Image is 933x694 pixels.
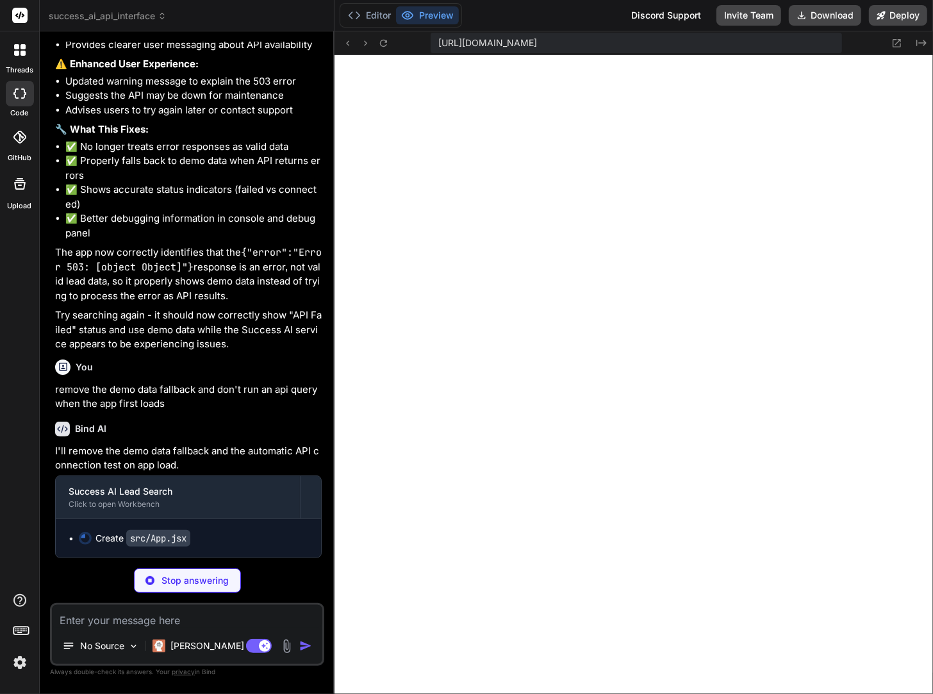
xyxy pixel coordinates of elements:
[279,639,294,654] img: attachment
[438,37,537,49] span: [URL][DOMAIN_NAME]
[343,6,396,24] button: Editor
[65,183,322,211] li: ✅ Shows accurate status indicators (failed vs connected)
[65,103,322,118] li: Advises users to try again later or contact support
[396,6,459,24] button: Preview
[65,38,322,53] li: Provides clearer user messaging about API availability
[76,361,93,374] h6: You
[65,140,322,154] li: ✅ No longer treats error responses as valid data
[623,5,709,26] div: Discord Support
[299,640,312,652] img: icon
[55,308,322,352] p: Try searching again - it should now correctly show "API Failed" status and use demo data while th...
[55,444,322,473] p: I'll remove the demo data fallback and the automatic API connection test on app load.
[162,574,229,587] p: Stop answering
[65,154,322,183] li: ✅ Properly falls back to demo data when API returns errors
[789,5,861,26] button: Download
[55,383,322,411] p: remove the demo data fallback and don't run an api query when the app first loads
[55,123,149,135] strong: 🔧 What This Fixes:
[49,10,167,22] span: success_ai_api_interface
[153,640,165,652] img: Claude 4 Sonnet
[126,530,190,547] code: src/App.jsx
[869,5,927,26] button: Deploy
[8,201,32,211] label: Upload
[80,640,124,652] p: No Source
[69,499,287,509] div: Click to open Workbench
[55,58,199,70] strong: ⚠️ Enhanced User Experience:
[55,246,322,274] code: {"error":"Error 503: [object Object]"}
[8,153,31,163] label: GitHub
[11,108,29,119] label: code
[65,74,322,89] li: Updated warning message to explain the 503 error
[55,245,322,303] p: The app now correctly identifies that the response is an error, not valid lead data, so it proper...
[69,485,287,498] div: Success AI Lead Search
[170,640,266,652] p: [PERSON_NAME] 4 S..
[75,422,106,435] h6: Bind AI
[716,5,781,26] button: Invite Team
[50,666,324,678] p: Always double-check its answers. Your in Bind
[9,652,31,673] img: settings
[6,65,33,76] label: threads
[95,532,190,545] div: Create
[128,641,139,652] img: Pick Models
[65,88,322,103] li: Suggests the API may be down for maintenance
[65,211,322,240] li: ✅ Better debugging information in console and debug panel
[56,476,300,518] button: Success AI Lead SearchClick to open Workbench
[334,55,933,694] iframe: Preview
[172,668,195,675] span: privacy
